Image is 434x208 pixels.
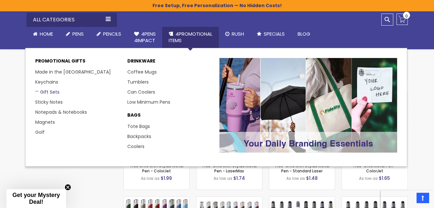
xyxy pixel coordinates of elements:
[405,13,408,19] span: 0
[169,30,212,44] span: 4PROMOTIONAL ITEMS
[40,30,53,37] span: Home
[35,89,59,95] a: Gift Sets
[359,176,378,181] span: As low as
[232,30,244,37] span: Rush
[219,27,250,41] a: Rush
[90,27,128,41] a: Pencils
[127,69,157,75] a: Coffee Mugs
[379,175,390,181] span: $1.65
[298,30,310,37] span: Blog
[141,176,160,181] span: As low as
[72,30,84,37] span: Pens
[269,196,335,202] a: Bowie Softy with Stylus Pen - ColorJet
[124,196,189,202] a: Tres-Chic Metal Pen - LaserMax
[127,112,213,121] a: BAGS
[127,99,170,105] a: Low Minimum Pens
[196,196,262,202] a: Tres-Chic Metal Pen - Standard Laser
[306,175,318,181] span: $1.48
[130,163,184,174] a: Tres Chic with Stylus Metal Pen - ColorJet
[127,58,213,67] a: DRINKWARE
[250,27,291,41] a: Specials
[202,163,257,174] a: Tres-Chic with Stylus Metal Pen - LaserMax
[219,58,397,153] img: Promotional-Pens
[342,196,408,202] a: Bowie Softy with Stylus Pen - Laser
[59,27,90,41] a: Pens
[286,176,305,181] span: As low as
[353,163,397,174] a: Tres-Chic Metal Pen - ColorJet
[381,191,434,208] iframe: Google Customer Reviews
[127,123,150,130] a: Tote Bags
[214,176,232,181] span: As low as
[127,133,151,140] a: Backpacks
[274,163,330,174] a: Tres-Chic with Stylus Metal Pen - Standard Laser
[35,79,58,85] a: Keychains
[35,119,55,125] a: Magnets
[26,27,59,41] a: Home
[35,109,87,115] a: Notepads & Notebooks
[134,30,156,44] span: 4Pens 4impact
[264,30,285,37] span: Specials
[35,58,121,67] p: Promotional Gifts
[127,79,149,85] a: Tumblers
[35,69,111,75] a: Made in the [GEOGRAPHIC_DATA]
[35,129,45,135] a: Golf
[12,192,60,205] span: Get your Mystery Deal!
[161,175,172,181] span: $1.99
[65,184,71,191] button: Close teaser
[127,89,155,95] a: Can Coolers
[128,27,162,48] a: 4Pens4impact
[127,143,144,150] a: Coolers
[35,99,63,105] a: Sticky Notes
[291,27,317,41] a: Blog
[103,30,121,37] span: Pencils
[397,14,408,25] a: 0
[6,189,66,208] div: Get your Mystery Deal!Close teaser
[26,13,117,27] div: All Categories
[162,27,219,48] a: 4PROMOTIONALITEMS
[233,175,245,181] span: $1.74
